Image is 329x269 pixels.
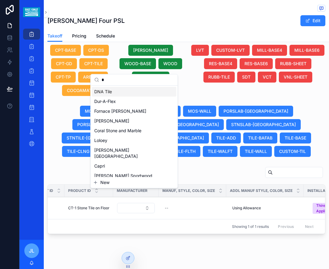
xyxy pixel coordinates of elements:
span: Capri [94,163,105,169]
span: Takeoff [47,33,62,39]
h1: [PERSON_NAME] Four PSL [47,16,125,25]
span: RES-BASE4 [209,61,232,67]
span: VCT [263,74,272,80]
button: TILE-BASE [280,133,311,143]
button: CPT-GD [51,58,77,69]
span: CPT-DS [88,47,104,53]
img: App logo [23,7,40,17]
span: WOOD [163,61,177,67]
button: VCT [258,72,276,83]
span: VNL-SHEET [284,74,307,80]
button: RES-BASE4 [204,58,237,69]
span: Loloey [94,137,107,143]
button: TILE-WALL [240,146,272,157]
button: TILE-WALFT [203,146,237,157]
span: TILE-WALL [245,148,267,154]
button: PORSLAB-[GEOGRAPHIC_DATA] [72,119,147,130]
button: CUSTOM-TIL [274,146,311,157]
button: New [93,179,175,186]
a: Takeoff [47,30,62,42]
span: Product ID [68,188,91,193]
span: RES-BASE6 [244,61,268,67]
span: New [100,179,109,186]
span: Pricing [72,33,86,39]
button: AREARUG [78,72,108,83]
button: WOOD-BASE [119,58,156,69]
span: Dur-A-Flex [94,98,116,104]
span: SDT [242,74,251,80]
span: [PERSON_NAME] [94,118,129,124]
button: WOOD [158,58,182,69]
button: TILE-FLTH [170,146,200,157]
span: RUBB-SHEET [280,61,306,67]
span: CUSTOM-LVT [216,47,245,53]
button: CPT-TILE [79,58,108,69]
div: -- [165,206,168,211]
span: Showing 1 of 1 results [232,224,269,229]
a: CT-1 Stone Tile on Floor [68,206,109,211]
span: COCOAMAT [67,87,92,94]
button: TILE-BAFAB [243,133,277,143]
button: MOS-WALL [183,106,216,117]
button: MILL-BASE6 [289,45,324,56]
span: Addl Manuf Style, Color, Size [230,188,293,193]
span: MILL-BASE4 [257,47,282,53]
span: MOS-WALL [188,108,211,114]
button: TILE-CLNG [62,146,94,157]
button: COCOAMAT [62,85,97,96]
span: Schedule [96,33,115,39]
button: RES-BASE6 [240,58,273,69]
button: [PERSON_NAME] [128,45,173,56]
span: PORSLAB-[GEOGRAPHIC_DATA] [77,122,142,128]
button: MOS-CLNG [80,106,113,117]
span: LVT [196,47,204,53]
button: STNSLAB-[GEOGRAPHIC_DATA] [149,119,224,130]
button: CPT-TP [51,72,76,83]
button: CPT-DS [83,45,109,56]
span: PORSLAB-[GEOGRAPHIC_DATA] [223,108,288,114]
span: CPT-TP [56,74,71,80]
span: TILE-BAFAB [248,135,272,141]
button: Select Button [117,203,155,213]
button: PORSLAB-[GEOGRAPHIC_DATA] [219,106,293,117]
button: SDT [237,72,255,83]
span: STNSLAB-[GEOGRAPHIC_DATA] [231,122,296,128]
button: STNSLAB-[GEOGRAPHIC_DATA] [226,119,301,130]
div: Suggestions [91,86,178,177]
span: MILL-BASE6 [294,47,320,53]
span: CPT-BASE [55,47,76,53]
span: TILE-BASE [285,135,306,141]
span: [PERSON_NAME] [133,47,168,53]
span: Fornace [PERSON_NAME] [94,108,146,114]
span: [PERSON_NAME][GEOGRAPHIC_DATA] [94,147,167,159]
span: CPT-TILE [84,61,103,67]
span: Coral Stone and Marble [94,128,141,134]
button: Edit [300,15,325,26]
span: TILE-ADD [216,135,236,141]
div: scrollable content [19,24,44,157]
span: RUBB-TILE [208,74,230,80]
a: Pricing [72,30,86,43]
a: Schedule [96,30,115,43]
span: Using Allowance [232,206,261,211]
button: STNTILE-[GEOGRAPHIC_DATA] [62,133,134,143]
button: RUBB-TILE [203,72,235,83]
button: TILE-ADD [211,133,241,143]
span: Manufacturer [117,188,147,193]
a: -- [162,203,223,213]
a: Select Button [117,203,155,214]
span: STNTILE-[GEOGRAPHIC_DATA] [67,135,129,141]
span: JL [29,247,34,254]
button: CPT-BASE [50,45,81,56]
span: Manuf, Style, Color, Size [162,188,215,193]
span: WOOD-BASE [124,61,151,67]
button: CUSTOM-LVT [211,45,250,56]
button: MILL-BASE4 [252,45,287,56]
a: Using Allowance [230,203,300,213]
span: CPT-GD [56,61,72,67]
span: TILE-WALFT [208,148,233,154]
button: RUBB-SHEET [275,58,311,69]
span: CUSTOM-TIL [279,148,306,154]
span: DNA Tile [94,89,112,95]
